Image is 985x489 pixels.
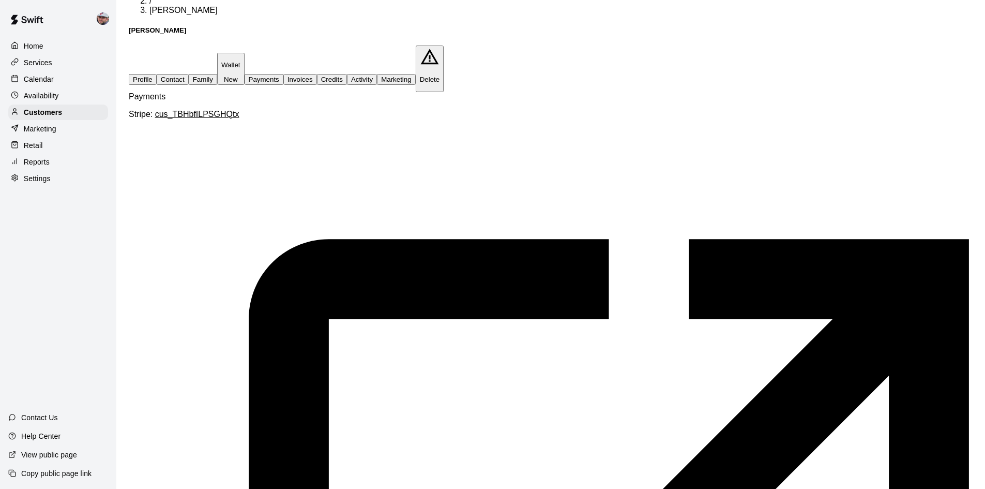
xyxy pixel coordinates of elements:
[24,124,56,134] p: Marketing
[97,12,109,25] img: Alec Silverman
[224,76,238,83] span: New
[21,412,58,423] p: Contact Us
[95,8,116,29] div: Alec Silverman
[8,105,108,120] a: Customers
[129,74,157,85] button: Profile
[377,74,416,85] button: Marketing
[129,92,165,101] span: Payments
[24,173,51,184] p: Settings
[8,71,108,87] a: Calendar
[8,154,108,170] a: Reports
[157,74,189,85] button: Contact
[24,41,43,51] p: Home
[24,107,62,117] p: Customers
[24,74,54,84] p: Calendar
[21,431,60,441] p: Help Center
[283,74,317,85] button: Invoices
[21,450,77,460] p: View public page
[8,138,108,153] a: Retail
[24,157,50,167] p: Reports
[8,121,108,137] a: Marketing
[24,91,59,101] p: Availability
[24,57,52,68] p: Services
[221,61,240,69] p: Wallet
[8,55,108,70] a: Services
[21,468,92,479] p: Copy public page link
[245,74,283,85] button: Payments
[317,74,347,85] button: Credits
[420,76,440,83] p: Delete
[149,6,218,14] span: [PERSON_NAME]
[24,140,43,151] p: Retail
[347,74,377,85] button: Activity
[8,38,108,54] a: Home
[189,74,217,85] button: Family
[8,171,108,186] a: Settings
[8,88,108,103] a: Availability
